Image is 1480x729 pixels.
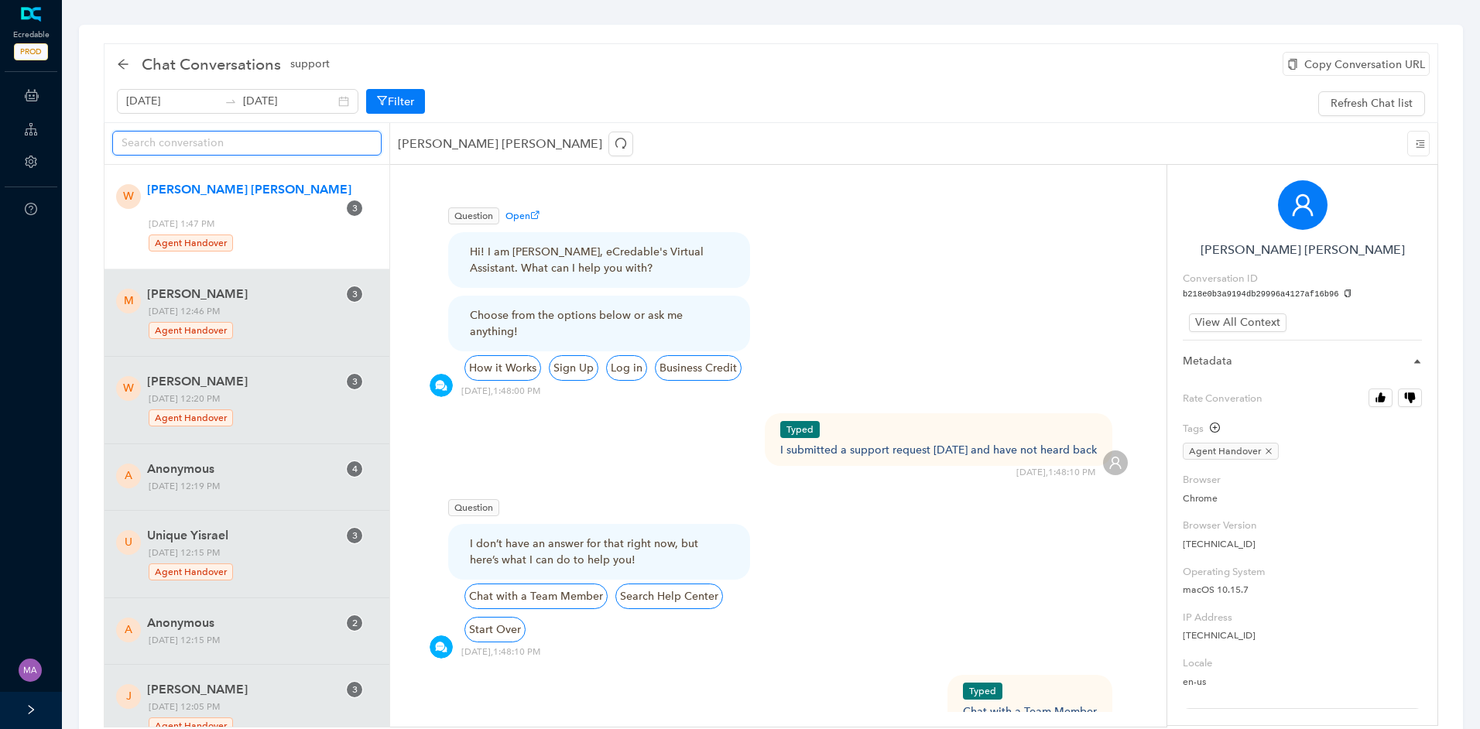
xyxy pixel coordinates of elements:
[505,210,540,221] span: Open
[347,286,362,302] sup: 3
[147,180,351,199] span: [PERSON_NAME] [PERSON_NAME]
[1183,564,1422,580] label: Operating System
[366,89,425,114] button: Filter
[143,391,365,428] span: [DATE] 12:20 PM
[1183,421,1220,436] div: Tags
[117,58,129,70] span: arrow-left
[149,234,233,252] span: Agent Handover
[1290,193,1315,217] span: user
[461,645,540,659] div: [DATE] , 1:48:10 PM
[1413,357,1422,366] span: caret-right
[1183,537,1422,552] p: [TECHNICAL_ID]
[352,289,358,299] span: 3
[1183,583,1422,597] p: macOS 10.15.7
[347,374,362,389] sup: 3
[470,307,728,340] div: Choose from the options below or ask me anything!
[780,421,820,438] span: Typed
[780,442,1097,458] div: I submitted a support request [DATE] and have not heard back
[1265,447,1273,455] span: close
[124,293,134,310] span: M
[655,355,742,381] div: Business Credit
[430,635,453,659] img: chatbot-icon-V2-blue.svg
[147,460,337,478] span: Anonymous
[123,188,134,205] span: W
[1108,456,1122,470] span: user
[1183,271,1258,286] label: Conversation ID
[1183,388,1422,409] label: Rate Converation
[117,58,129,71] div: back
[464,617,526,642] div: Start Over
[398,132,639,156] p: [PERSON_NAME] [PERSON_NAME]
[1318,91,1425,116] button: Refresh Chat list
[290,56,330,73] span: support
[347,615,362,631] sup: 2
[352,376,358,387] span: 3
[14,43,48,60] span: PROD
[1183,610,1422,625] label: IP Address
[147,526,337,545] span: Unique Yisrael
[347,528,362,543] sup: 3
[1416,139,1425,149] span: menu-unfold
[125,621,132,638] span: A
[470,536,728,568] div: I don’t have an answer for that right now, but here’s what I can do to help you!
[464,355,541,381] div: How it Works
[126,93,218,110] input: Start date
[142,52,281,77] span: Chat Conversations
[470,244,728,276] div: Hi! I am [PERSON_NAME], eCredable's Virtual Assistant. What can I help you with?
[149,409,233,426] span: Agent Handover
[448,499,499,516] span: Question
[1210,423,1220,433] span: plus-circle
[464,584,608,609] div: Chat with a Team Member
[125,467,132,484] span: A
[1344,289,1352,298] span: copy
[147,614,337,632] span: Anonymous
[147,680,337,699] span: [PERSON_NAME]
[1016,466,1095,479] div: [DATE] , 1:48:10 PM
[461,385,540,398] div: [DATE] , 1:48:00 PM
[347,682,362,697] sup: 3
[1183,443,1279,460] span: Agent Handover
[224,95,237,108] span: to
[147,285,337,303] span: [PERSON_NAME]
[1369,388,1393,407] button: Rate Converation
[347,461,362,477] sup: 4
[143,545,365,582] span: [DATE] 12:15 PM
[615,137,627,149] span: redo
[147,372,337,391] span: [PERSON_NAME]
[352,530,358,541] span: 3
[143,216,365,253] span: [DATE] 1:47 PM
[352,464,358,474] span: 4
[1195,314,1280,331] span: View All Context
[1183,289,1422,301] pre: b218e0b3a9194db29996a4127af16b96
[122,135,360,152] input: Search conversation
[125,534,132,551] span: U
[143,632,365,649] span: [DATE] 12:15 PM
[1183,491,1422,506] p: Chrome
[243,93,335,110] input: End date
[347,200,362,216] sup: 3
[1183,628,1422,643] p: [TECHNICAL_ID]
[143,303,365,341] span: [DATE] 12:46 PM
[25,203,37,215] span: question-circle
[126,688,132,705] span: j
[1398,388,1422,407] button: Rate Converation
[549,355,598,381] div: Sign Up
[1183,242,1422,257] h6: [PERSON_NAME] [PERSON_NAME]
[606,355,647,381] div: Log in
[149,322,233,339] span: Agent Handover
[352,618,358,628] span: 2
[25,156,37,168] span: setting
[224,95,237,108] span: swap-right
[352,203,358,214] span: 3
[1183,472,1422,488] label: Browser
[1183,353,1422,376] div: Metadata
[19,659,42,682] img: 26ff064636fac0e11fa986d33ed38c55
[1183,655,1422,671] label: Locale
[1283,52,1430,76] div: Copy Conversation URL
[1331,95,1413,112] span: Refresh Chat list
[1189,313,1286,332] button: View All Context
[143,478,365,495] span: [DATE] 12:19 PM
[963,683,1097,720] div: Chat with a Team Member
[123,380,134,397] span: W
[1183,518,1422,533] label: Browser Version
